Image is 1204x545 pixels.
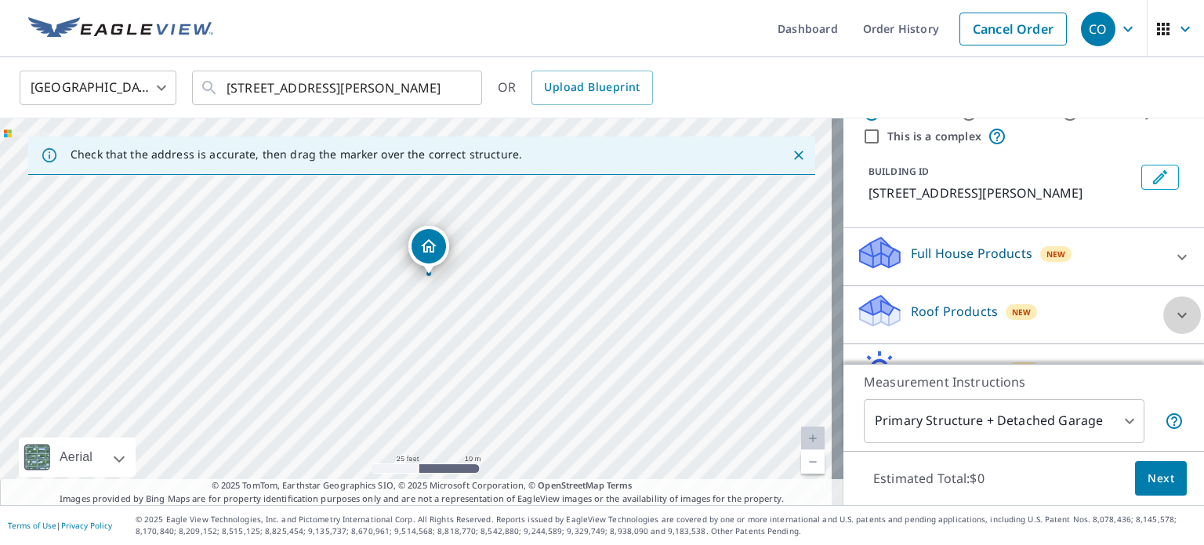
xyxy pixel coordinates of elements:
button: Close [789,145,809,165]
span: © 2025 TomTom, Earthstar Geographics SIO, © 2025 Microsoft Corporation, © [212,479,633,492]
span: New [1012,306,1032,318]
input: Search by address or latitude-longitude [227,66,450,110]
a: Cancel Order [959,13,1067,45]
div: CO [1081,12,1115,46]
button: Next [1135,461,1187,496]
a: Privacy Policy [61,520,112,531]
a: Terms [607,479,633,491]
div: OR [498,71,653,105]
div: Full House ProductsNew [856,234,1191,279]
a: Terms of Use [8,520,56,531]
p: | [8,521,112,530]
div: Dropped pin, building 1, Residential property, 15629 Pecan View Dr Loxley, AL 36551 [408,226,449,274]
p: BUILDING ID [869,165,929,178]
span: Your report will include the primary structure and a detached garage if one exists. [1165,412,1184,431]
p: Solar Products [911,360,1000,379]
p: Full House Products [911,244,1032,263]
a: Current Level 20, Zoom Out [801,450,825,474]
div: Solar ProductsNew [856,351,1191,395]
div: Roof ProductsNew [856,292,1191,337]
p: Estimated Total: $0 [861,461,997,496]
div: Aerial [19,438,136,477]
p: Measurement Instructions [864,372,1184,391]
span: Upload Blueprint [544,78,640,97]
div: [GEOGRAPHIC_DATA] [20,66,176,110]
img: EV Logo [28,17,213,41]
span: New [1046,248,1066,260]
a: Current Level 20, Zoom In Disabled [801,427,825,450]
label: This is a complex [887,129,981,144]
p: [STREET_ADDRESS][PERSON_NAME] [869,183,1135,202]
p: © 2025 Eagle View Technologies, Inc. and Pictometry International Corp. All Rights Reserved. Repo... [136,514,1196,537]
button: Edit building 1 [1141,165,1179,190]
div: Aerial [55,438,97,477]
p: Roof Products [911,302,998,321]
a: Upload Blueprint [531,71,652,105]
div: Primary Structure + Detached Garage [864,399,1144,443]
p: Check that the address is accurate, then drag the marker over the correct structure. [71,147,522,162]
a: OpenStreetMap [538,479,604,491]
span: Next [1148,469,1174,489]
